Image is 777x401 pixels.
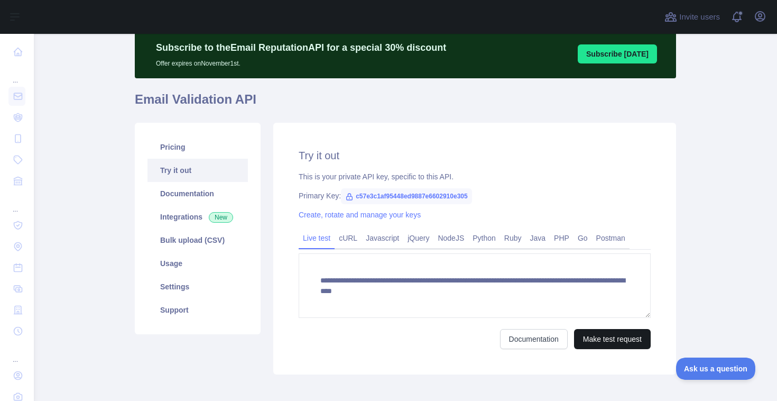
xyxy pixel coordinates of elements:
a: Python [468,230,500,247]
a: Documentation [500,329,568,349]
h1: Email Validation API [135,91,676,116]
button: Subscribe [DATE] [578,44,657,63]
div: ... [8,343,25,364]
a: Settings [147,275,248,298]
iframe: Toggle Customer Support [676,358,756,380]
a: PHP [550,230,573,247]
a: Java [526,230,550,247]
a: Javascript [362,230,403,247]
span: Invite users [679,11,720,23]
a: cURL [335,230,362,247]
span: c57e3c1af95448ed9887e6602910e305 [341,188,472,204]
button: Make test request [574,329,651,349]
a: jQuery [403,230,433,247]
a: Usage [147,252,248,275]
a: Postman [592,230,630,247]
a: Support [147,298,248,322]
a: Bulk upload (CSV) [147,229,248,252]
div: Primary Key: [299,190,651,201]
a: Live test [299,230,335,247]
a: Pricing [147,135,248,159]
div: ... [8,63,25,85]
a: NodeJS [433,230,468,247]
a: Documentation [147,182,248,205]
p: Subscribe to the Email Reputation API for a special 30 % discount [156,40,446,55]
a: Try it out [147,159,248,182]
a: Create, rotate and manage your keys [299,211,421,219]
div: This is your private API key, specific to this API. [299,171,651,182]
a: Integrations New [147,205,248,229]
a: Go [573,230,592,247]
a: Ruby [500,230,526,247]
h2: Try it out [299,148,651,163]
span: New [209,212,233,223]
div: ... [8,193,25,214]
p: Offer expires on November 1st. [156,55,446,68]
button: Invite users [662,8,722,25]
